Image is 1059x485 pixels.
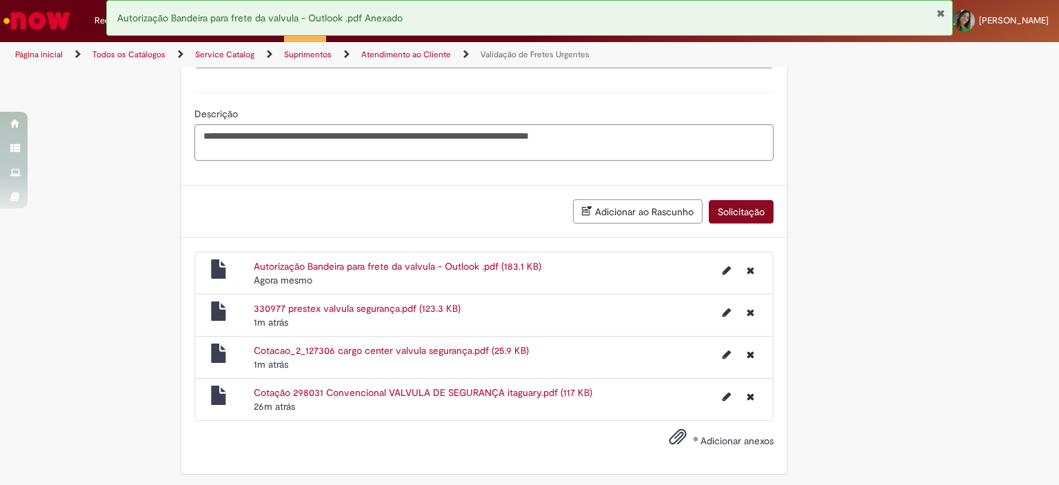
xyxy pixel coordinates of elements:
[254,274,312,286] time: 28/08/2025 10:58:45
[254,260,541,273] a: Autorização Bandeira para frete da valvula - Outlook .pdf (183.1 KB)
[714,344,739,366] button: Editar nome de arquivo Cotacao_2_127306 cargo center valvula segurança.pdf
[738,259,763,281] button: Excluir Autorização Bandeira para frete da valvula - Outlook .pdf
[254,316,288,328] span: 1m atrás
[117,12,403,24] span: Autorização Bandeira para frete da valvula - Outlook .pdf Anexado
[254,344,529,357] a: Cotacao_2_127306 cargo center valvula segurança.pdf (25.9 KB)
[195,49,254,60] a: Service Catalog
[738,344,763,366] button: Excluir Cotacao_2_127306 cargo center valvula segurança.pdf
[15,49,63,60] a: Página inicial
[1,7,72,34] img: ServiceNow
[481,49,589,60] a: Validação de Fretes Urgentes
[254,358,288,370] time: 28/08/2025 10:57:38
[92,49,165,60] a: Todos os Catálogos
[714,301,739,324] button: Editar nome de arquivo 330977 prestex valvula segurança.pdf
[94,14,143,28] span: Requisições
[254,400,295,413] span: 26m atrás
[254,302,461,315] a: 330977 prestex valvula segurança.pdf (123.3 KB)
[936,8,945,19] button: Fechar Notificação
[254,274,312,286] span: Agora mesmo
[573,199,703,224] button: Adicionar ao Rascunho
[361,49,451,60] a: Atendimento ao Cliente
[665,424,690,456] button: Adicionar anexos
[709,200,774,224] button: Solicitação
[194,108,241,120] span: Descrição
[284,49,332,60] a: Suprimentos
[254,386,592,399] a: Cotação 298031 Convencional VALVULA DE SEGURANÇA itaguary.pdf (117 KB)
[714,386,739,408] button: Editar nome de arquivo Cotação 298031 Convencional VALVULA DE SEGURANÇA itaguary.pdf
[254,400,295,413] time: 28/08/2025 10:33:02
[10,42,696,68] ul: Trilhas de página
[738,386,763,408] button: Excluir Cotação 298031 Convencional VALVULA DE SEGURANÇA itaguary.pdf
[979,14,1049,26] span: [PERSON_NAME]
[254,358,288,370] span: 1m atrás
[700,435,774,447] span: Adicionar anexos
[194,124,774,161] textarea: Descrição
[714,259,739,281] button: Editar nome de arquivo Autorização Bandeira para frete da valvula - Outlook .pdf
[254,316,288,328] time: 28/08/2025 10:57:38
[738,301,763,324] button: Excluir 330977 prestex valvula segurança.pdf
